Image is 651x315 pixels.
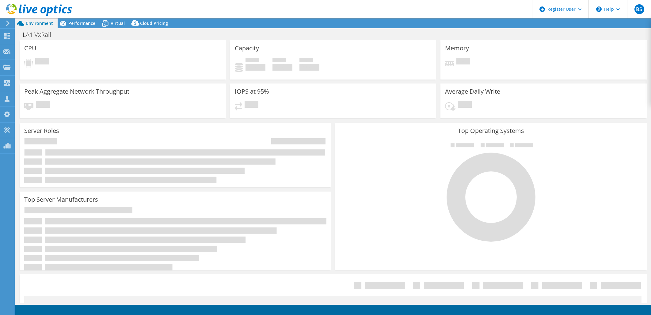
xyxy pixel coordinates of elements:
[24,45,36,52] h3: CPU
[272,58,286,64] span: Free
[246,64,265,71] h4: 0 GiB
[340,127,642,134] h3: Top Operating Systems
[235,45,259,52] h3: Capacity
[24,88,129,95] h3: Peak Aggregate Network Throughput
[245,101,258,109] span: Pending
[24,196,98,203] h3: Top Server Manufacturers
[68,20,95,26] span: Performance
[299,58,313,64] span: Total
[111,20,125,26] span: Virtual
[20,31,61,38] h1: LA1 VxRail
[35,58,49,66] span: Pending
[26,20,53,26] span: Environment
[140,20,168,26] span: Cloud Pricing
[24,127,59,134] h3: Server Roles
[36,101,50,109] span: Pending
[596,6,602,12] svg: \n
[634,4,644,14] span: BS
[456,58,470,66] span: Pending
[246,58,259,64] span: Used
[458,101,472,109] span: Pending
[272,64,292,71] h4: 0 GiB
[235,88,269,95] h3: IOPS at 95%
[299,64,319,71] h4: 0 GiB
[445,45,469,52] h3: Memory
[445,88,500,95] h3: Average Daily Write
